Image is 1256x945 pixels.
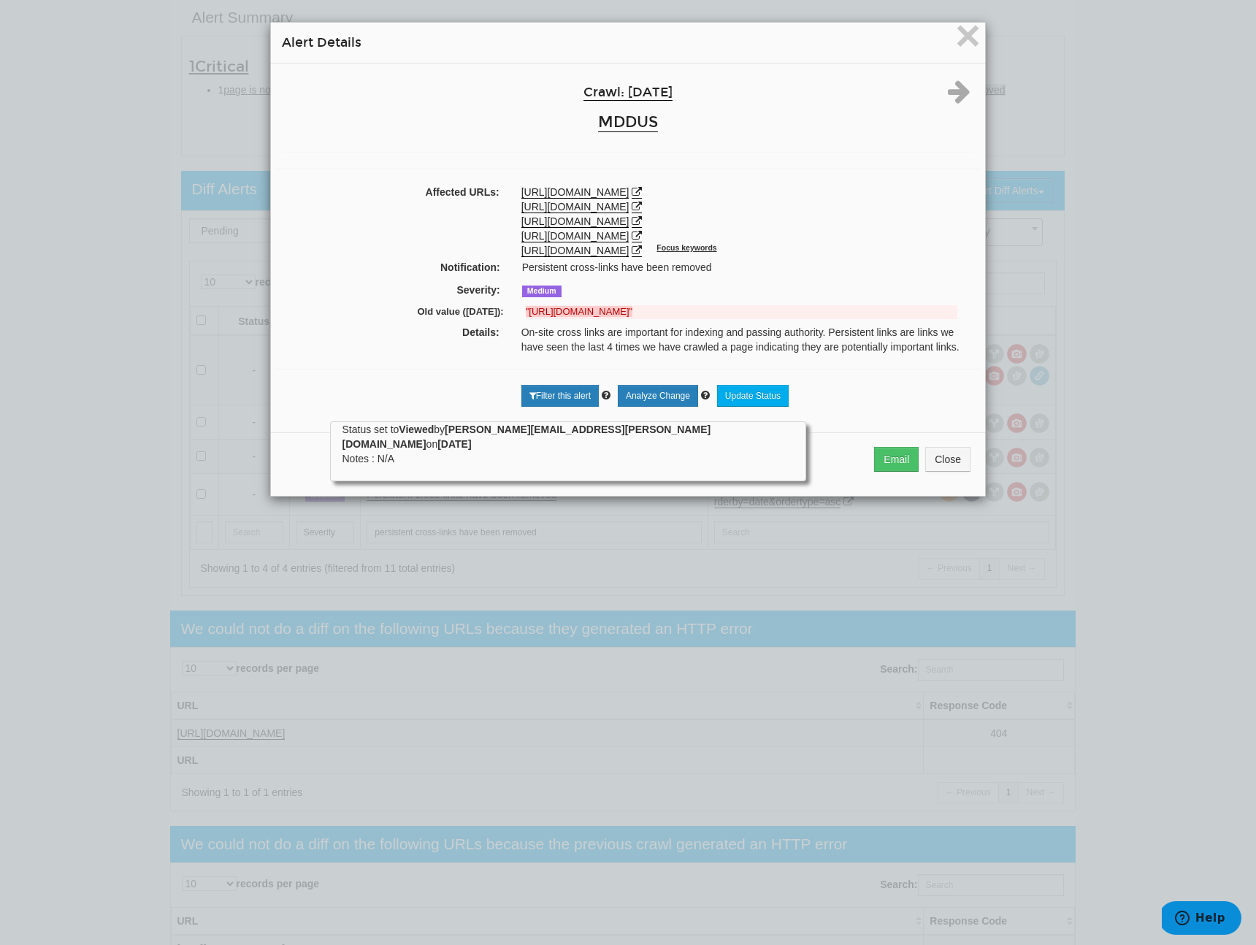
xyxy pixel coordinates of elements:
[521,215,629,228] a: [URL][DOMAIN_NAME]
[874,447,919,472] button: Email
[399,424,434,435] strong: Viewed
[288,305,515,319] label: Old value ([DATE]):
[282,34,974,52] h4: Alert Details
[521,245,629,257] a: [URL][DOMAIN_NAME]
[277,260,511,275] label: Notification:
[955,11,981,60] span: ×
[656,243,716,252] sup: Focus keywords
[277,283,511,297] label: Severity:
[618,385,698,407] a: Analyze Change
[1162,901,1241,938] iframe: Opens a widget where you can find more information
[522,286,562,297] span: Medium
[948,91,970,103] a: Next alert
[511,260,979,275] div: Persistent cross-links have been removed
[342,422,794,466] div: Status set to by on Notes : N/A
[521,385,599,407] a: Filter this alert
[717,385,789,407] a: Update Status
[925,447,970,472] button: Close
[437,438,471,450] strong: [DATE]
[510,325,981,354] div: On-site cross links are important for indexing and passing authority. Persistent links are links ...
[598,112,658,132] a: MDDUS
[955,23,981,53] button: Close
[275,325,510,340] label: Details:
[521,201,629,213] a: [URL][DOMAIN_NAME]
[583,85,673,101] a: Crawl: [DATE]
[526,306,632,317] strong: "[URL][DOMAIN_NAME]"
[275,185,510,199] label: Affected URLs:
[521,186,629,199] a: [URL][DOMAIN_NAME]
[521,230,629,242] a: [URL][DOMAIN_NAME]
[342,424,711,450] strong: [PERSON_NAME][EMAIL_ADDRESS][PERSON_NAME][DOMAIN_NAME]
